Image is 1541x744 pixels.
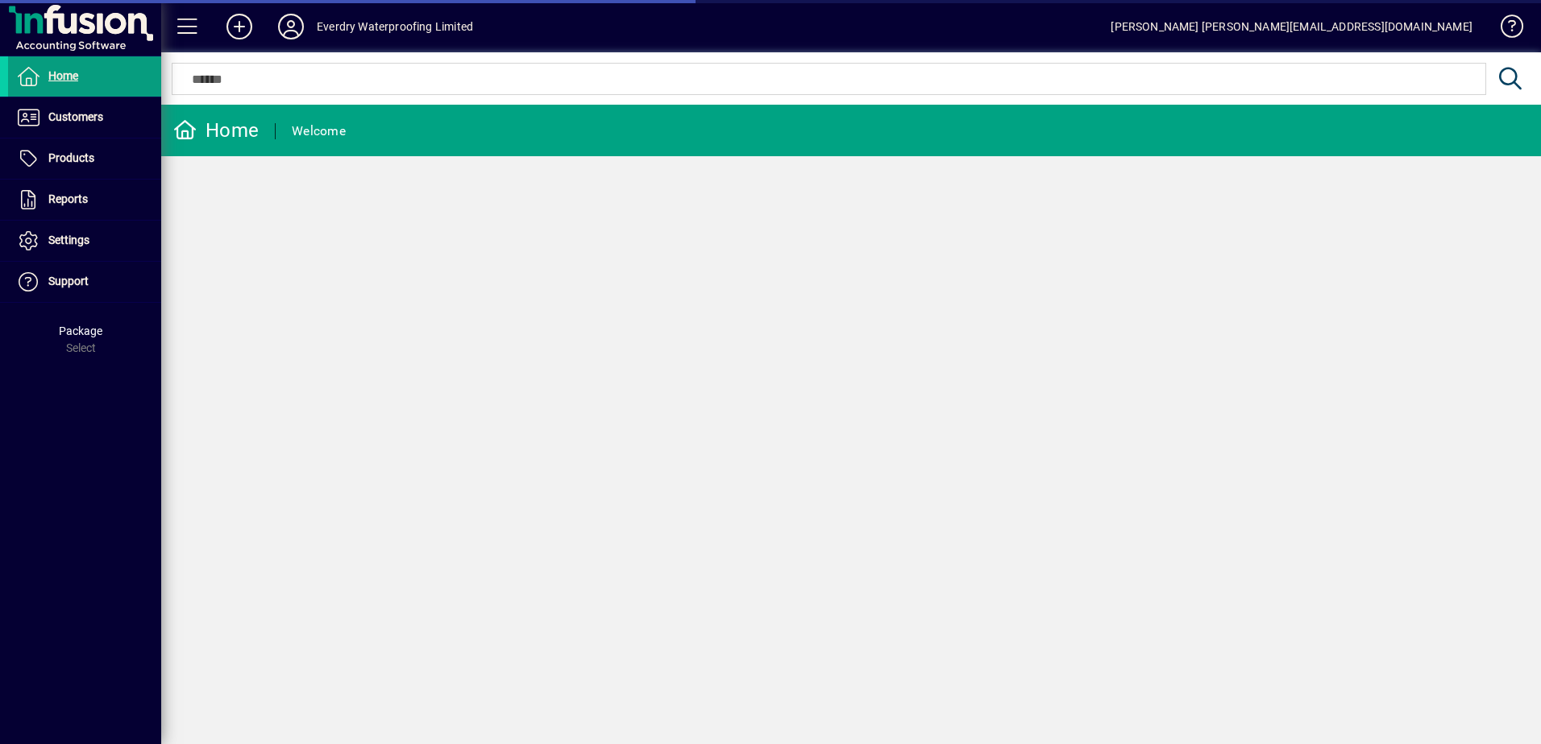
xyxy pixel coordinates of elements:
[59,324,102,337] span: Package
[8,97,161,138] a: Customers
[48,110,103,123] span: Customers
[48,69,78,82] span: Home
[8,138,161,179] a: Products
[265,12,317,41] button: Profile
[292,118,346,144] div: Welcome
[48,192,88,205] span: Reports
[48,151,94,164] span: Products
[1489,3,1521,56] a: Knowledge Base
[8,262,161,302] a: Support
[48,234,89,246] span: Settings
[8,180,161,220] a: Reports
[48,275,89,287] span: Support
[317,14,473,39] div: Everdry Waterproofing Limited
[8,221,161,261] a: Settings
[1111,14,1472,39] div: [PERSON_NAME] [PERSON_NAME][EMAIL_ADDRESS][DOMAIN_NAME]
[173,118,259,143] div: Home
[214,12,265,41] button: Add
